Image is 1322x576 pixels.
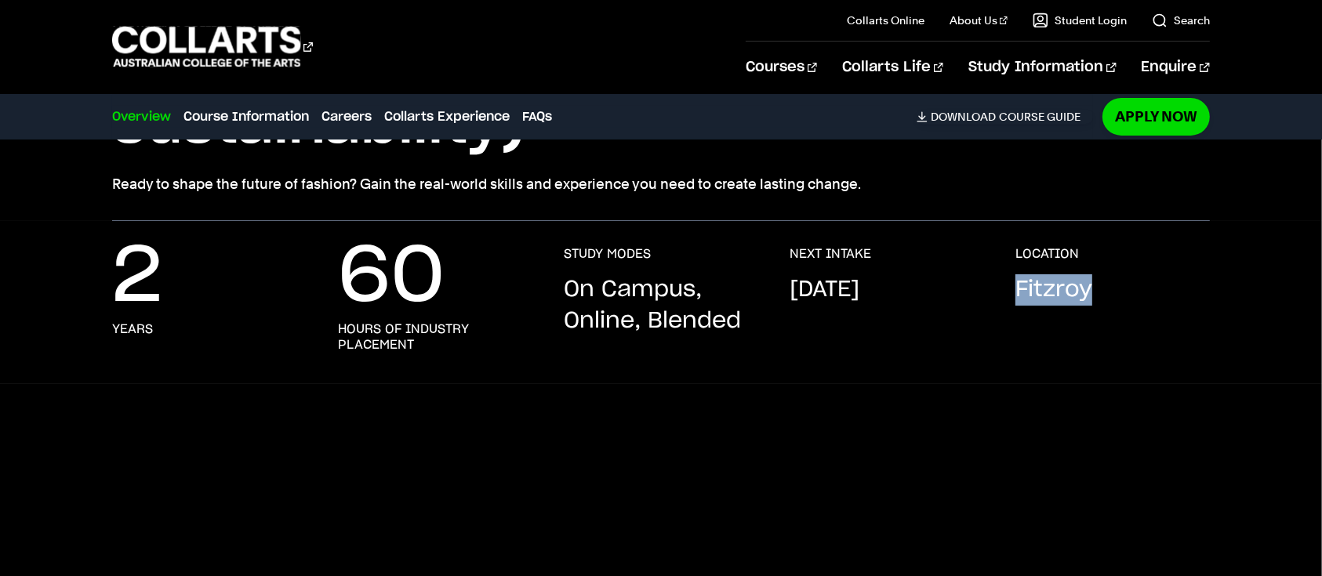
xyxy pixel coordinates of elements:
[112,24,313,69] div: Go to homepage
[931,110,996,124] span: Download
[112,107,171,126] a: Overview
[522,107,552,126] a: FAQs
[950,13,1008,28] a: About Us
[338,321,532,353] h3: hours of industry placement
[1015,246,1079,262] h3: LOCATION
[1033,13,1127,28] a: Student Login
[790,246,871,262] h3: NEXT INTAKE
[968,42,1116,93] a: Study Information
[842,42,943,93] a: Collarts Life
[847,13,924,28] a: Collarts Online
[112,173,1209,195] p: Ready to shape the future of fashion? Gain the real-world skills and experience you need to creat...
[790,274,859,306] p: [DATE]
[564,274,758,337] p: On Campus, Online, Blended
[1102,98,1210,135] a: Apply Now
[1142,42,1210,93] a: Enquire
[321,107,372,126] a: Careers
[112,246,162,309] p: 2
[1152,13,1210,28] a: Search
[746,42,817,93] a: Courses
[917,110,1093,124] a: DownloadCourse Guide
[564,246,651,262] h3: STUDY MODES
[1015,274,1092,306] p: Fitzroy
[384,107,510,126] a: Collarts Experience
[183,107,309,126] a: Course Information
[112,321,153,337] h3: years
[338,246,445,309] p: 60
